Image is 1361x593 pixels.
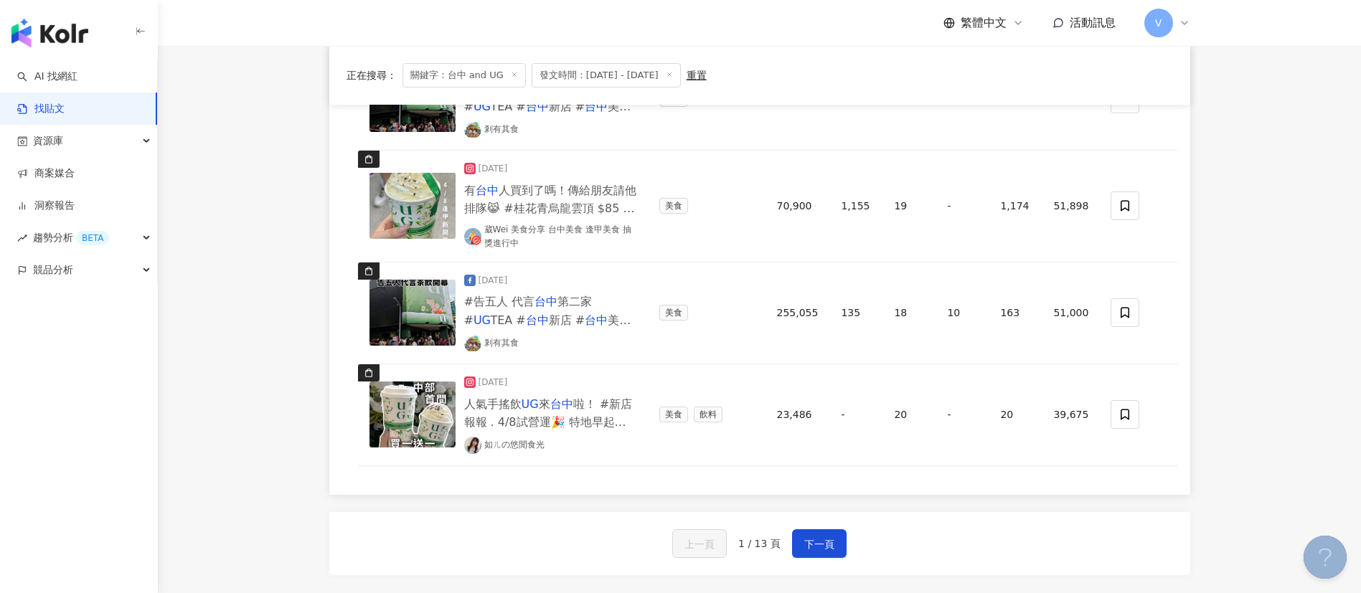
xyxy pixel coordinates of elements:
[804,536,834,553] span: 下一頁
[1000,407,1030,422] div: 20
[17,70,77,84] a: searchAI 找網紅
[369,280,464,346] div: post-image
[549,313,585,327] span: 新店 #
[947,198,977,214] div: -
[402,63,526,87] span: 關鍵字：台中 and UG
[17,233,27,243] span: rise
[369,280,456,346] img: post-image
[792,529,847,558] button: 下一頁
[947,407,977,422] div: -
[464,335,519,352] a: KOL Avatar剎有其食
[534,295,557,308] mark: 台中
[369,381,464,447] div: post-image
[33,222,109,254] span: 趨勢分析
[464,121,519,138] a: KOL Avatar剎有其食
[841,305,871,321] div: 135
[464,437,481,454] img: KOL Avatar
[464,184,476,197] span: 有
[464,81,593,113] span: 第二家 #
[464,295,593,326] span: 第二家 #
[476,184,499,197] mark: 台中
[1000,305,1030,321] div: 163
[490,313,525,327] span: TEA #
[894,198,924,214] div: 19
[33,125,63,157] span: 資源庫
[464,223,636,250] a: KOL Avatar葳Wei 美食分享 台中美食 逢甲美食 抽獎進行中
[479,274,508,288] div: [DATE]
[841,407,871,422] div: -
[738,538,781,549] span: 1 / 13 頁
[659,305,688,321] span: 美食
[532,63,681,87] span: 發文時間：[DATE] - [DATE]
[526,313,549,327] mark: 台中
[539,397,550,411] span: 來
[961,15,1007,31] span: 繁體中文
[369,173,464,239] div: post-image
[687,70,707,81] div: 重置
[464,335,481,352] img: KOL Avatar
[479,376,508,389] div: [DATE]
[464,437,545,454] a: KOL Avatar如ㄦの悠閒食光
[841,198,871,214] div: 1,155
[347,70,397,81] span: 正在搜尋 ：
[1000,198,1030,214] div: 1,174
[464,184,636,341] span: 人買到了嗎！傳給朋友請他排隊😹 #桂花青烏龍雲頂 $85 上次喝這杯 我覺得有一點點淡 不知道是不是一分糖的關係 還是店員太忙 哪一杯好喝啊！！！！！！ 快推薦我 我要去買🥰 ——————ฅ՞•...
[464,397,522,411] span: 人氣手搖飲
[464,228,481,245] img: KOL Avatar
[464,121,481,138] img: KOL Avatar
[947,305,977,321] div: 10
[659,198,688,214] span: 美食
[11,19,88,47] img: logo
[369,381,456,447] img: post-image
[777,198,819,214] div: 70,900
[490,100,525,113] span: TEA #
[894,305,924,321] div: 18
[1070,16,1116,29] span: 活動訊息
[474,313,491,327] mark: UG
[1053,305,1095,321] div: 51,000
[1053,198,1095,214] div: 51,898
[1053,407,1095,422] div: 39,675
[479,162,508,176] div: [DATE]
[585,313,608,327] mark: 台中
[550,397,573,411] mark: 台中
[33,254,73,286] span: 競品分析
[1304,536,1347,579] iframe: Help Scout Beacon - Open
[464,295,535,308] span: #告五人 代言
[1155,15,1162,31] span: V
[894,407,924,422] div: 20
[777,305,819,321] div: 255,055
[76,231,109,245] div: BETA
[522,397,539,411] mark: UG
[17,102,65,116] a: 找貼文
[585,100,608,113] mark: 台中
[777,407,819,422] div: 23,486
[474,100,491,113] mark: UG
[369,173,456,239] img: post-image
[672,529,727,558] button: 上一頁
[694,407,722,422] span: 飲料
[659,407,688,422] span: 美食
[549,100,585,113] span: 新店 #
[526,100,549,113] mark: 台中
[17,166,75,181] a: 商案媒合
[17,199,75,213] a: 洞察報告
